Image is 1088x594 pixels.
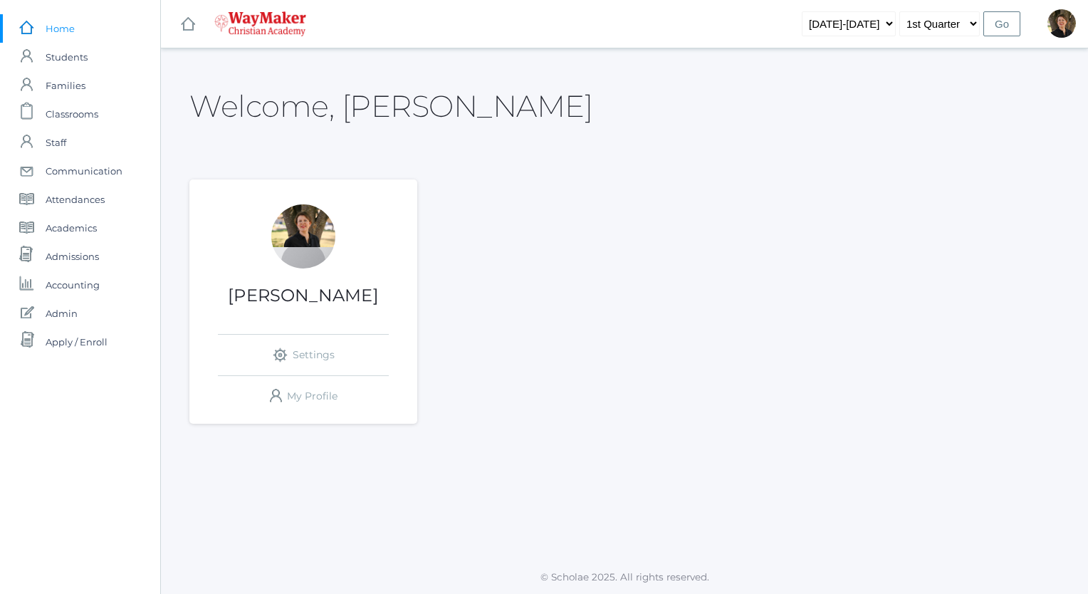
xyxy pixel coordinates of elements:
[46,128,66,157] span: Staff
[46,242,99,271] span: Admissions
[189,90,592,123] h2: Welcome, [PERSON_NAME]
[271,204,335,269] div: Dianna Renz
[46,299,78,328] span: Admin
[189,286,417,305] h1: [PERSON_NAME]
[46,71,85,100] span: Families
[1047,9,1076,38] div: Dianna Renz
[46,185,105,214] span: Attendances
[46,271,100,299] span: Accounting
[46,214,97,242] span: Academics
[46,328,108,356] span: Apply / Enroll
[46,157,122,185] span: Communication
[218,376,389,417] a: My Profile
[214,11,306,36] img: waymaker-logo-stack-white-1602f2b1af18da31a5905e9982d058868370996dac5278e84edea6dabf9a3315.png
[46,14,75,43] span: Home
[46,43,88,71] span: Students
[983,11,1020,36] input: Go
[218,335,389,375] a: Settings
[46,100,98,128] span: Classrooms
[161,570,1088,584] p: © Scholae 2025. All rights reserved.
